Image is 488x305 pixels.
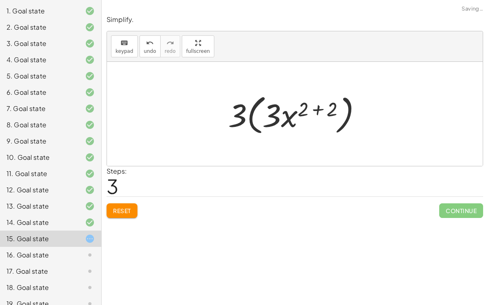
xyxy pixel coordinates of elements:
[462,5,483,13] span: Saving…
[7,55,72,65] div: 4. Goal state
[182,35,214,57] button: fullscreen
[7,136,72,146] div: 9. Goal state
[85,6,95,16] i: Task finished and correct.
[85,234,95,244] i: Task started.
[107,167,127,175] label: Steps:
[107,203,137,218] button: Reset
[85,39,95,48] i: Task finished and correct.
[7,250,72,260] div: 16. Goal state
[139,35,161,57] button: undoundo
[85,169,95,179] i: Task finished and correct.
[146,38,154,48] i: undo
[7,120,72,130] div: 8. Goal state
[7,22,72,32] div: 2. Goal state
[85,71,95,81] i: Task finished and correct.
[115,48,133,54] span: keypad
[7,201,72,211] div: 13. Goal state
[85,136,95,146] i: Task finished and correct.
[7,266,72,276] div: 17. Goal state
[85,218,95,227] i: Task finished and correct.
[166,38,174,48] i: redo
[107,174,118,198] span: 3
[160,35,180,57] button: redoredo
[85,55,95,65] i: Task finished and correct.
[7,71,72,81] div: 5. Goal state
[7,6,72,16] div: 1. Goal state
[7,104,72,113] div: 7. Goal state
[7,283,72,292] div: 18. Goal state
[111,35,138,57] button: keyboardkeypad
[85,185,95,195] i: Task finished and correct.
[7,234,72,244] div: 15. Goal state
[7,87,72,97] div: 6. Goal state
[186,48,210,54] span: fullscreen
[7,218,72,227] div: 14. Goal state
[7,185,72,195] div: 12. Goal state
[85,120,95,130] i: Task finished and correct.
[107,15,483,24] p: Simplify.
[85,283,95,292] i: Task not started.
[85,104,95,113] i: Task finished and correct.
[7,169,72,179] div: 11. Goal state
[85,201,95,211] i: Task finished and correct.
[85,22,95,32] i: Task finished and correct.
[85,266,95,276] i: Task not started.
[113,207,131,214] span: Reset
[144,48,156,54] span: undo
[85,152,95,162] i: Task finished and correct.
[7,39,72,48] div: 3. Goal state
[85,250,95,260] i: Task not started.
[85,87,95,97] i: Task finished and correct.
[7,152,72,162] div: 10. Goal state
[120,38,128,48] i: keyboard
[165,48,176,54] span: redo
